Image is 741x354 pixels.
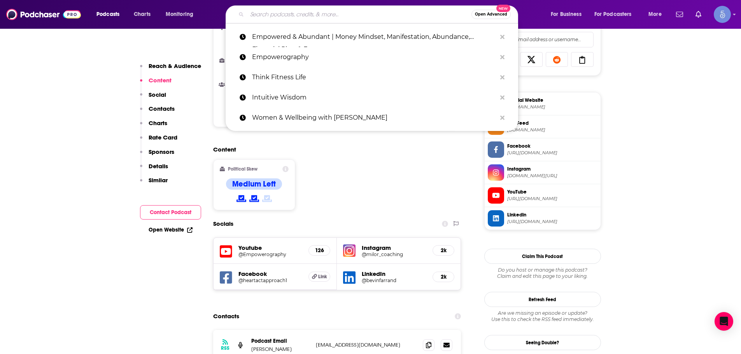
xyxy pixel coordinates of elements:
[140,119,167,134] button: Charts
[252,67,496,87] p: Think Fitness Life
[149,176,168,184] p: Similar
[213,216,233,231] h2: Socials
[140,148,174,162] button: Sponsors
[488,164,597,181] a: Instagram[DOMAIN_NAME][URL]
[252,27,496,47] p: Empowered & Abundant | Money Mindset, Manifestation, Abundance, Financial Plan, & Entrepreneur
[492,32,594,47] div: Search followers
[213,146,455,153] h2: Content
[226,27,518,47] a: Empowered & Abundant | Money Mindset, Manifestation, Abundance, Financial Plan, & Entrepreneur
[545,8,591,21] button: open menu
[149,62,201,70] p: Reach & Audience
[238,251,303,257] a: @Empowerography
[496,5,510,12] span: New
[507,173,597,179] span: instagram.com/milor_coaching
[673,8,686,21] a: Show notifications dropdown
[228,166,258,172] h2: Political Skew
[96,9,119,20] span: Podcasts
[520,52,543,67] a: Share on X/Twitter
[140,162,168,177] button: Details
[308,272,330,282] a: Link
[221,345,229,351] h3: RSS
[488,210,597,227] a: Linkedin[URL][DOMAIN_NAME]
[252,47,496,67] p: Empowerography
[362,251,426,257] a: @milor_coaching
[213,309,239,324] h2: Contacts
[551,9,582,20] span: For Business
[315,247,324,254] h5: 126
[238,270,303,277] h5: Facebook
[129,8,155,21] a: Charts
[149,162,168,170] p: Details
[149,105,175,112] p: Contacts
[714,6,731,23] button: Show profile menu
[232,179,276,189] h4: Medium Left
[715,312,733,331] div: Open Intercom Messenger
[226,108,518,128] a: Women & Wellbeing with [PERSON_NAME]
[251,346,310,352] p: [PERSON_NAME]
[149,91,166,98] p: Social
[233,5,526,23] div: Search podcasts, credits, & more...
[692,8,704,21] a: Show notifications dropdown
[149,148,174,155] p: Sponsors
[589,8,643,21] button: open menu
[362,244,426,251] h5: Instagram
[91,8,130,21] button: open menu
[149,227,193,233] a: Open Website
[484,292,601,307] button: Refresh Feed
[507,196,597,202] span: https://www.youtube.com/@Empowerography
[484,310,601,323] div: Are we missing an episode or update? Use this to check the RSS feed immediately.
[507,120,597,127] span: RSS Feed
[475,12,507,16] span: Open Advanced
[238,277,303,283] h5: @heartactapproach1
[140,62,201,77] button: Reach & Audience
[484,267,601,273] span: Do you host or manage this podcast?
[484,267,601,279] div: Claim and edit this page to your liking.
[140,77,172,91] button: Content
[714,6,731,23] img: User Profile
[507,219,597,225] span: https://www.linkedin.com/in/bevinfarrand
[488,187,597,204] a: YouTube[URL][DOMAIN_NAME]
[439,274,448,280] h5: 2k
[546,52,568,67] a: Share on Reddit
[226,47,518,67] a: Empowerography
[140,105,175,119] button: Contacts
[488,141,597,158] a: Facebook[URL][DOMAIN_NAME]
[507,211,597,218] span: Linkedin
[484,335,601,350] a: Seeing Double?
[238,244,303,251] h5: Youtube
[507,97,597,104] span: Official Website
[318,274,327,280] span: Link
[362,270,426,277] h5: LinkedIn
[343,244,356,257] img: iconImage
[220,106,455,120] button: Show More
[140,91,166,105] button: Social
[648,9,662,20] span: More
[134,9,151,20] span: Charts
[507,127,597,133] span: feeds.podetize.com
[507,166,597,173] span: Instagram
[507,104,597,110] span: empowerographypodcast.com
[140,176,168,191] button: Similar
[140,134,177,148] button: Rate Card
[226,67,518,87] a: Think Fitness Life
[220,82,265,87] h3: Ethnicities
[247,8,471,21] input: Search podcasts, credits, & more...
[484,249,601,264] button: Claim This Podcast
[488,96,597,112] a: Official Website[DOMAIN_NAME]
[362,277,426,283] a: @bevinfarrand
[471,10,511,19] button: Open AdvancedNew
[220,58,265,63] h3: Jobs
[594,9,632,20] span: For Podcasters
[6,7,81,22] a: Podchaser - Follow, Share and Rate Podcasts
[226,87,518,108] a: Intuitive Wisdom
[507,143,597,150] span: Facebook
[316,342,417,348] p: [EMAIL_ADDRESS][DOMAIN_NAME]
[149,134,177,141] p: Rate Card
[149,77,172,84] p: Content
[714,6,731,23] span: Logged in as Spiral5-G1
[439,247,448,254] h5: 2k
[571,52,594,67] a: Copy Link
